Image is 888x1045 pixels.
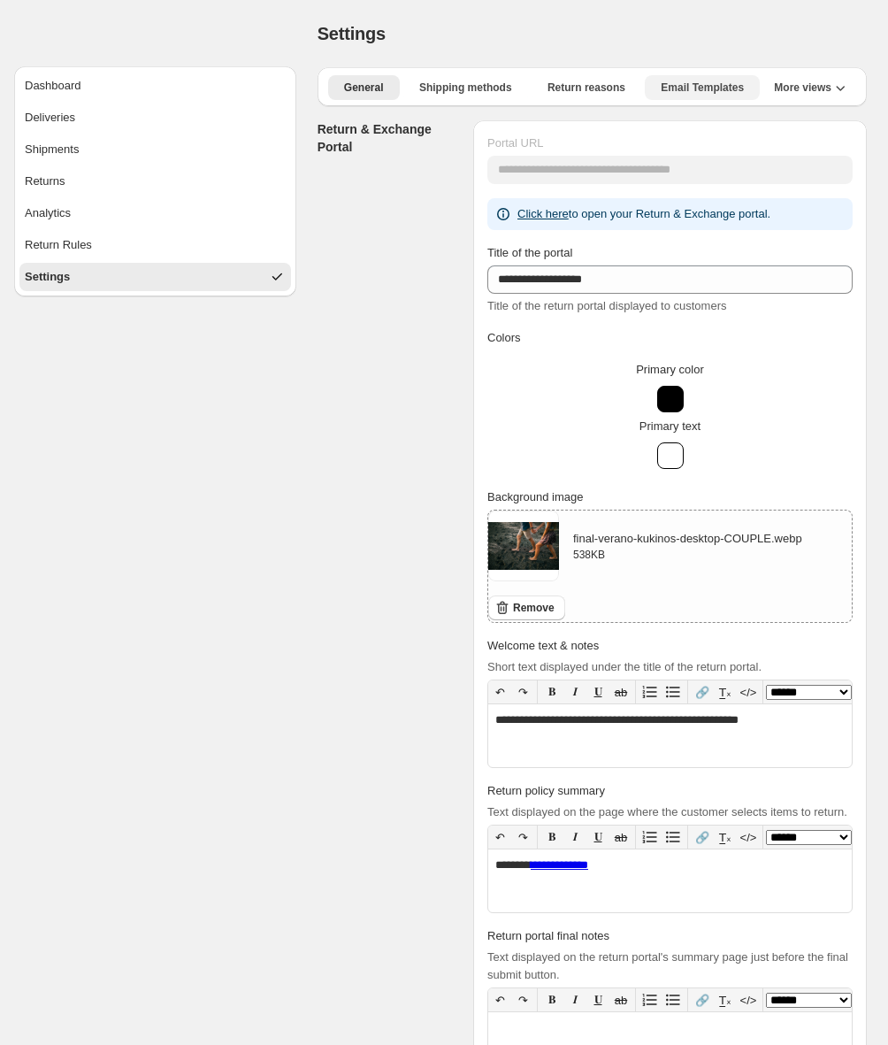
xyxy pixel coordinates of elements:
[487,246,572,259] span: Title of the portal
[691,680,714,703] button: 🔗
[25,268,70,286] div: Settings
[511,988,534,1011] button: ↷
[511,826,534,849] button: ↷
[662,826,685,849] button: Bullet list
[487,136,544,150] span: Portal URL
[19,263,291,291] button: Settings
[488,988,511,1011] button: ↶
[488,826,511,849] button: ↶
[737,988,760,1011] button: </>
[487,660,762,673] span: Short text displayed under the title of the return portal.
[487,639,599,652] span: Welcome text & notes
[487,490,583,503] span: Background image
[714,988,737,1011] button: T̲ₓ
[487,805,847,818] span: Text displayed on the page where the customer selects items to return.
[573,530,802,562] div: final-verano-kukinos-desktop-COUPLE.webp
[344,81,384,95] span: General
[25,236,92,254] div: Return Rules
[691,826,714,849] button: 🔗
[609,988,632,1011] button: ab
[737,826,760,849] button: </>
[714,680,737,703] button: T̲ₓ
[594,685,602,698] span: 𝐔
[488,595,565,620] button: Remove
[488,680,511,703] button: ↶
[639,826,662,849] button: Numbered list
[19,199,291,227] button: Analytics
[419,81,512,95] span: Shipping methods
[594,830,602,843] span: 𝐔
[615,686,627,699] s: ab
[714,826,737,849] button: T̲ₓ
[487,929,609,942] span: Return portal final notes
[639,680,662,703] button: Numbered list
[563,680,586,703] button: 𝑰
[487,950,848,981] span: Text displayed on the return portal's summary page just before the final submit button.
[540,680,563,703] button: 𝐁
[25,141,79,158] div: Shipments
[586,680,609,703] button: 𝐔
[25,173,65,190] div: Returns
[487,331,521,344] span: Colors
[609,826,632,849] button: ab
[573,548,802,562] p: 538 KB
[487,784,605,797] span: Return policy summary
[586,826,609,849] button: 𝐔
[318,24,386,43] span: Settings
[639,419,700,433] span: Primary text
[615,994,627,1007] s: ab
[661,81,744,95] span: Email Templates
[763,75,856,100] button: More views
[511,680,534,703] button: ↷
[737,680,760,703] button: </>
[547,81,625,95] span: Return reasons
[586,988,609,1011] button: 𝐔
[639,988,662,1011] button: Numbered list
[540,988,563,1011] button: 𝐁
[517,207,770,220] span: to open your Return & Exchange portal.
[19,72,291,100] button: Dashboard
[615,831,627,844] s: ab
[513,601,555,615] span: Remove
[19,135,291,164] button: Shipments
[517,207,569,220] a: Click here
[774,81,831,95] span: More views
[540,826,563,849] button: 𝐁
[609,680,632,703] button: ab
[662,680,685,703] button: Bullet list
[19,231,291,259] button: Return Rules
[662,988,685,1011] button: Bullet list
[25,109,75,127] div: Deliveries
[318,120,459,156] h3: Return & Exchange Portal
[691,988,714,1011] button: 🔗
[25,77,81,95] div: Dashboard
[25,204,71,222] div: Analytics
[594,993,602,1006] span: 𝐔
[563,826,586,849] button: 𝑰
[563,988,586,1011] button: 𝑰
[19,104,291,132] button: Deliveries
[636,363,704,376] span: Primary color
[487,299,726,312] span: Title of the return portal displayed to customers
[19,167,291,196] button: Returns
